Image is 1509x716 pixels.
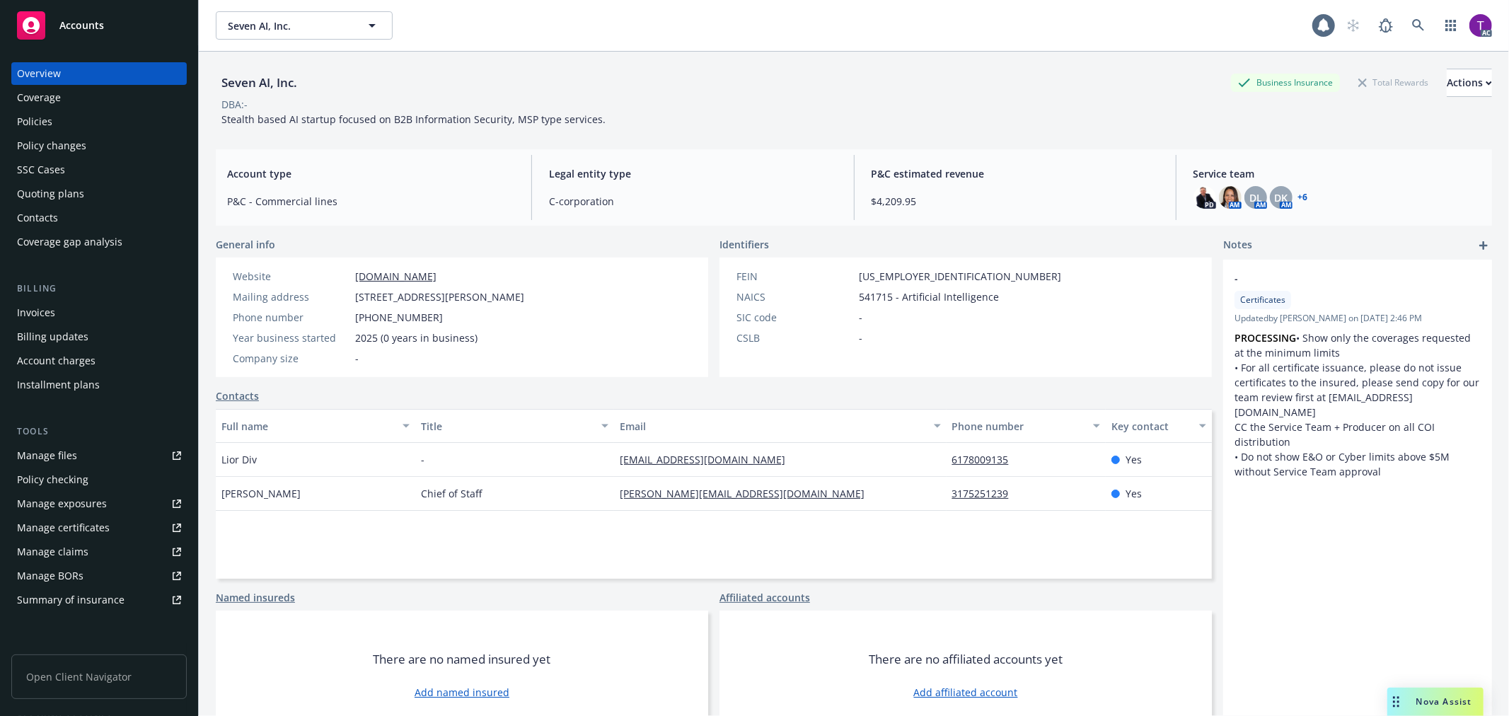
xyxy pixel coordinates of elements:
div: Policies [17,110,52,133]
button: Seven AI, Inc. [216,11,393,40]
button: Title [415,409,615,443]
a: Coverage [11,86,187,109]
div: Phone number [952,419,1085,434]
div: Analytics hub [11,640,187,654]
span: Legal entity type [549,166,836,181]
a: SSC Cases [11,158,187,181]
a: Add affiliated account [914,685,1018,700]
span: P&C estimated revenue [872,166,1159,181]
span: DK [1274,190,1288,205]
div: Seven AI, Inc. [216,74,303,92]
button: Email [614,409,946,443]
a: Policy checking [11,468,187,491]
div: Total Rewards [1351,74,1435,91]
span: - [859,330,862,345]
button: Nova Assist [1387,688,1484,716]
a: Manage certificates [11,516,187,539]
div: Quoting plans [17,183,84,205]
div: FEIN [736,269,853,284]
span: Yes [1126,452,1142,467]
img: photo [1469,14,1492,37]
div: NAICS [736,289,853,304]
div: -CertificatesUpdatedby [PERSON_NAME] on [DATE] 2:46 PMPROCESSING• Show only the coverages request... [1223,260,1492,490]
div: Account charges [17,350,96,372]
span: Nova Assist [1416,695,1472,708]
button: Actions [1447,69,1492,97]
div: Contacts [17,207,58,229]
div: Summary of insurance [17,589,125,611]
div: Manage certificates [17,516,110,539]
a: Manage files [11,444,187,467]
span: [PERSON_NAME] [221,486,301,501]
span: Lior Div [221,452,257,467]
span: $4,209.95 [872,194,1159,209]
div: Coverage gap analysis [17,231,122,253]
span: 541715 - Artificial Intelligence [859,289,999,304]
a: Account charges [11,350,187,372]
div: Title [421,419,594,434]
a: Coverage gap analysis [11,231,187,253]
div: Website [233,269,349,284]
div: Overview [17,62,61,85]
button: Key contact [1106,409,1212,443]
div: SIC code [736,310,853,325]
span: Account type [227,166,514,181]
button: Full name [216,409,415,443]
div: Manage claims [17,541,88,563]
span: Chief of Staff [421,486,482,501]
a: Accounts [11,6,187,45]
a: [DOMAIN_NAME] [355,270,436,283]
div: Year business started [233,330,349,345]
div: CSLB [736,330,853,345]
span: - [859,310,862,325]
div: Tools [11,425,187,439]
a: Invoices [11,301,187,324]
a: [EMAIL_ADDRESS][DOMAIN_NAME] [620,453,797,466]
span: [PHONE_NUMBER] [355,310,443,325]
a: Contacts [11,207,187,229]
div: Manage files [17,444,77,467]
div: Email [620,419,925,434]
span: C-corporation [549,194,836,209]
span: Manage exposures [11,492,187,515]
div: Drag to move [1387,688,1405,716]
span: DL [1249,190,1262,205]
a: [PERSON_NAME][EMAIL_ADDRESS][DOMAIN_NAME] [620,487,876,500]
a: Summary of insurance [11,589,187,611]
img: photo [1193,186,1216,209]
p: • Show only the coverages requested at the minimum limits • For all certificate issuance, please ... [1235,330,1481,420]
div: Manage exposures [17,492,107,515]
span: Notes [1223,237,1252,254]
span: Certificates [1240,294,1285,306]
div: Coverage [17,86,61,109]
span: Identifiers [719,237,769,252]
div: Phone number [233,310,349,325]
span: - [1235,271,1444,286]
span: - [421,452,424,467]
span: Open Client Navigator [11,654,187,699]
div: Actions [1447,69,1492,96]
div: SSC Cases [17,158,65,181]
div: DBA: - [221,97,248,112]
button: Phone number [947,409,1106,443]
span: Seven AI, Inc. [228,18,350,33]
span: There are no affiliated accounts yet [869,651,1063,668]
span: [US_EMPLOYER_IDENTIFICATION_NUMBER] [859,269,1061,284]
span: Updated by [PERSON_NAME] on [DATE] 2:46 PM [1235,312,1481,325]
span: General info [216,237,275,252]
a: 6178009135 [952,453,1020,466]
a: Named insureds [216,590,295,605]
div: Billing updates [17,325,88,348]
a: Billing updates [11,325,187,348]
a: Search [1404,11,1433,40]
a: Switch app [1437,11,1465,40]
a: Policies [11,110,187,133]
img: photo [1219,186,1242,209]
a: Affiliated accounts [719,590,810,605]
div: Manage BORs [17,565,83,587]
div: Business Insurance [1231,74,1340,91]
a: Overview [11,62,187,85]
div: Policy changes [17,134,86,157]
a: Add named insured [415,685,509,700]
a: 3175251239 [952,487,1020,500]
